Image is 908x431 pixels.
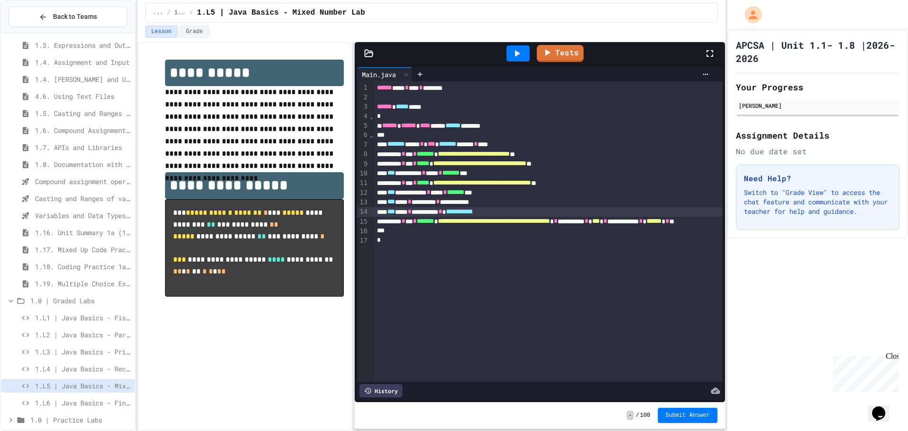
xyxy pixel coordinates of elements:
[357,227,369,236] div: 16
[744,173,891,184] h3: Need Help?
[357,93,369,102] div: 2
[357,121,369,131] div: 5
[35,211,131,220] span: Variables and Data Types - Quiz
[357,131,369,140] div: 6
[35,330,131,340] span: 1.L2 | Java Basics - Paragraphs Lab
[359,384,402,397] div: History
[190,9,193,17] span: /
[35,176,131,186] span: Compound assignment operators - Quiz
[537,45,584,62] a: Tests
[357,159,369,169] div: 9
[357,169,369,178] div: 10
[30,296,131,306] span: 1.0 | Graded Labs
[35,279,131,289] span: 1.19. Multiple Choice Exercises for Unit 1a (1.1-1.6)
[35,398,131,408] span: 1.L6 | Java Basics - Final Calculator Lab
[53,12,97,22] span: Back to Teams
[357,207,369,217] div: 14
[35,40,131,50] span: 1.3. Expressions and Output [New]
[357,178,369,188] div: 11
[357,188,369,198] div: 12
[35,57,131,67] span: 1.4. Assignment and Input
[35,125,131,135] span: 1.6. Compound Assignment Operators
[180,26,209,38] button: Grade
[35,364,131,374] span: 1.L4 | Java Basics - Rectangle Lab
[736,38,899,65] h1: APCSA | Unit 1.1- 1.8 |2026-2026
[658,408,717,423] button: Submit Answer
[627,411,634,420] span: -
[357,140,369,150] div: 7
[35,313,131,323] span: 1.L1 | Java Basics - Fish Lab
[357,67,412,81] div: Main.java
[35,159,131,169] span: 1.8. Documentation with Comments and Preconditions
[197,7,365,18] span: 1.L5 | Java Basics - Mixed Number Lab
[357,102,369,112] div: 3
[35,381,131,391] span: 1.L5 | Java Basics - Mixed Number Lab
[369,131,374,139] span: Fold line
[357,217,369,227] div: 15
[736,129,899,142] h2: Assignment Details
[30,415,131,425] span: 1.0 | Practice Labs
[357,150,369,159] div: 8
[35,262,131,272] span: 1.18. Coding Practice 1a (1.1-1.6)
[35,194,131,203] span: Casting and Ranges of variables - Quiz
[357,112,369,121] div: 4
[744,188,891,216] p: Switch to "Grade View" to access the chat feature and communicate with your teacher for help and ...
[167,9,170,17] span: /
[35,245,131,255] span: 1.17. Mixed Up Code Practice 1.1-1.6
[369,113,374,120] span: Fold line
[145,26,178,38] button: Lesson
[665,412,710,419] span: Submit Answer
[640,412,650,419] span: 100
[35,142,131,152] span: 1.7. APIs and Libraries
[175,9,186,17] span: 1.0 | Graded Labs
[357,70,401,79] div: Main.java
[868,393,899,422] iframe: chat widget
[735,4,764,26] div: My Account
[153,9,164,17] span: ...
[736,80,899,94] h2: Your Progress
[357,198,369,207] div: 13
[739,101,897,110] div: [PERSON_NAME]
[736,146,899,157] div: No due date set
[9,7,127,27] button: Back to Teams
[357,236,369,246] div: 17
[357,83,369,93] div: 1
[35,347,131,357] span: 1.L3 | Java Basics - Printing Code Lab
[35,108,131,118] span: 1.5. Casting and Ranges of Values
[35,228,131,237] span: 1.16. Unit Summary 1a (1.1-1.6)
[35,91,131,101] span: 4.6. Using Text Files
[636,412,639,419] span: /
[4,4,65,60] div: Chat with us now!Close
[35,74,131,84] span: 1.4. [PERSON_NAME] and User Input
[829,352,899,392] iframe: chat widget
